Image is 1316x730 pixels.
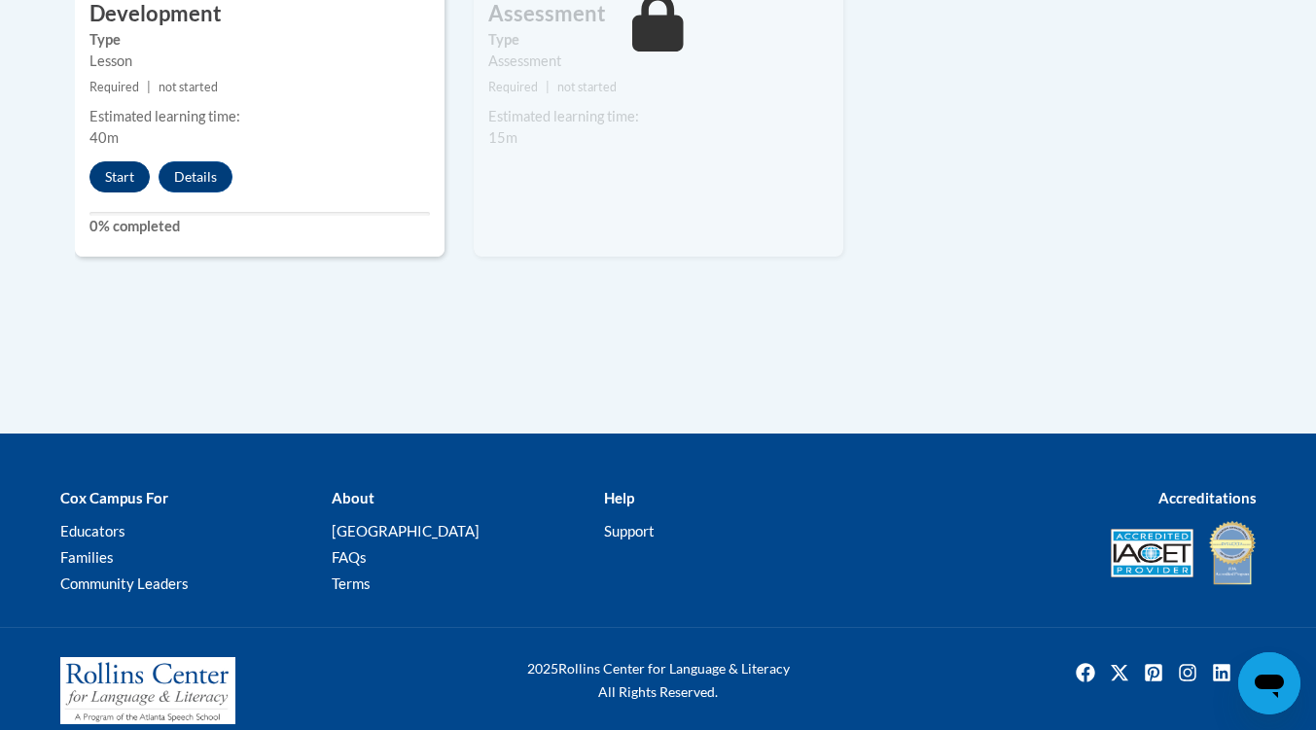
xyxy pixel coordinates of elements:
a: Terms [332,574,371,592]
div: Estimated learning time: [89,106,430,127]
img: Twitter icon [1104,657,1135,688]
button: Details [159,161,232,192]
label: 0% completed [89,216,430,237]
img: Facebook group icon [1240,657,1271,688]
iframe: Button to launch messaging window [1238,652,1300,714]
label: Type [89,29,430,51]
b: About [332,489,374,506]
span: Required [89,80,139,94]
b: Accreditations [1158,489,1257,506]
a: Educators [60,522,125,539]
span: not started [557,80,617,94]
a: Support [604,522,655,539]
span: not started [159,80,218,94]
a: Linkedin [1206,657,1237,688]
div: Assessment [488,51,829,72]
img: Rollins Center for Language & Literacy - A Program of the Atlanta Speech School [60,657,235,725]
span: 40m [89,129,119,146]
b: Cox Campus For [60,489,168,506]
a: Instagram [1172,657,1203,688]
a: Pinterest [1138,657,1169,688]
a: Facebook Group [1240,657,1271,688]
a: FAQs [332,548,367,566]
img: Accredited IACET® Provider [1111,529,1193,577]
span: 2025 [527,660,558,677]
span: | [546,80,550,94]
a: [GEOGRAPHIC_DATA] [332,522,480,539]
a: Families [60,548,114,566]
a: Twitter [1104,657,1135,688]
img: IDA® Accredited [1208,519,1257,587]
img: Pinterest icon [1138,657,1169,688]
button: Start [89,161,150,192]
img: Facebook icon [1070,657,1101,688]
span: 15m [488,129,517,146]
label: Type [488,29,829,51]
a: Community Leaders [60,574,189,592]
div: Rollins Center for Language & Literacy All Rights Reserved. [454,657,863,704]
img: LinkedIn icon [1206,657,1237,688]
a: Facebook [1070,657,1101,688]
img: Instagram icon [1172,657,1203,688]
span: | [147,80,151,94]
b: Help [604,489,634,506]
div: Lesson [89,51,430,72]
span: Required [488,80,538,94]
div: Estimated learning time: [488,106,829,127]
